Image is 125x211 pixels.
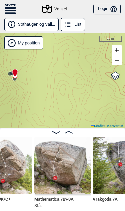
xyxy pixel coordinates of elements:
span: Vrakgods , 7A [93,195,118,202]
button: List [61,18,85,31]
span: | [105,124,106,128]
div: Show my position [4,36,43,49]
button: Sothaugen og Vall... [4,18,59,31]
a: Zoom out [112,55,122,65]
div: Vallset [43,5,67,13]
a: Leaflet [91,124,105,128]
a: Zoom in [112,45,122,55]
span: Mathematica , 7B Ψ 8A [34,195,74,202]
div: 20 m [99,36,122,42]
p: Stå. [34,202,74,209]
span: + [115,46,119,54]
img: Mathematica [34,137,91,194]
span: − [115,56,119,64]
a: Layers [109,68,122,83]
button: Login [93,4,121,15]
a: Kartverket [107,124,123,128]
